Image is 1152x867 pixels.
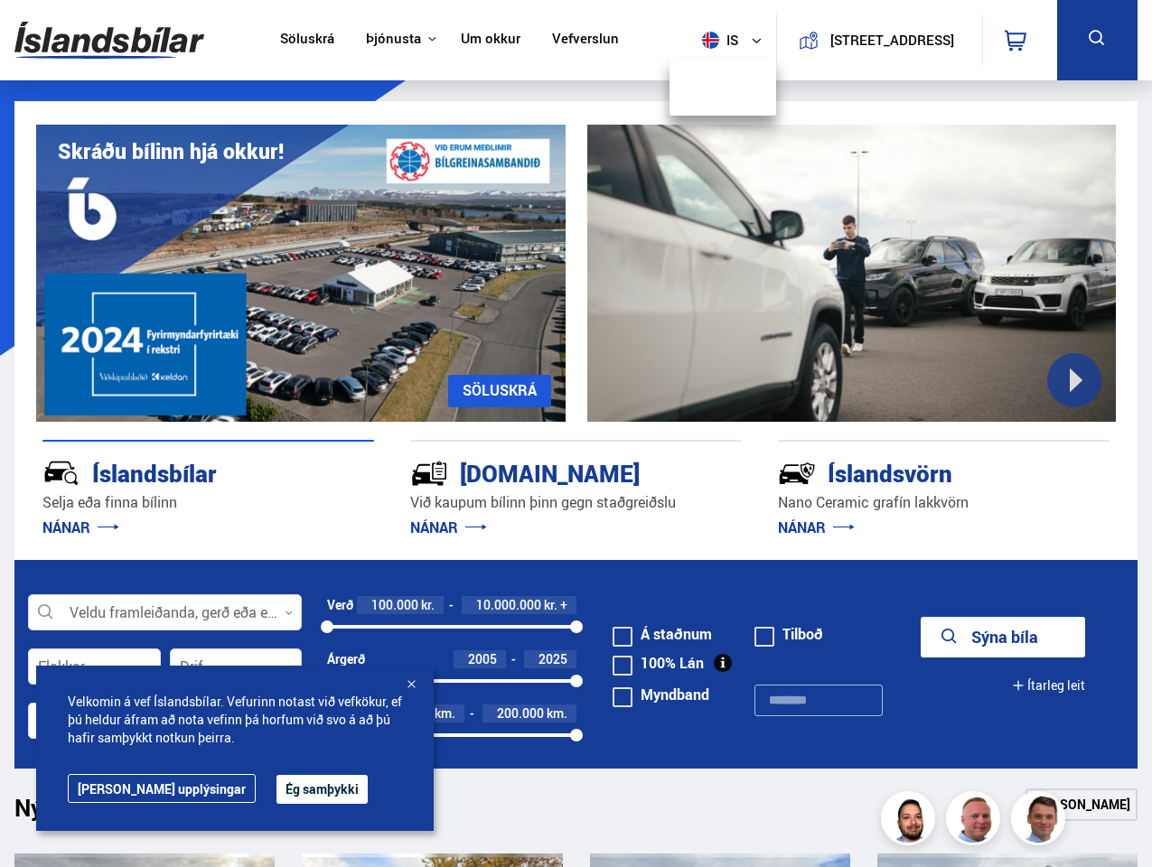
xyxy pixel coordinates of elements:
img: -Svtn6bYgwAsiwNX.svg [778,454,816,492]
span: km. [435,706,455,721]
img: JRvxyua_JYH6wB4c.svg [42,454,80,492]
span: 10.000.000 [476,596,541,613]
span: is [695,32,740,49]
a: NÁNAR [42,517,119,537]
span: + [560,598,567,612]
span: 200.000 [497,704,544,722]
img: tr5P-W3DuiFaO7aO.svg [410,454,448,492]
div: Árgerð [327,652,365,667]
img: G0Ugv5HjCgRt.svg [14,11,204,70]
span: 2025 [539,650,567,667]
h1: Nýtt á skrá [14,794,159,832]
button: Opna LiveChat spjallviðmót [14,7,69,61]
img: svg+xml;base64,PHN2ZyB4bWxucz0iaHR0cDovL3d3dy53My5vcmcvMjAwMC9zdmciIHdpZHRoPSI1MTIiIGhlaWdodD0iNT... [702,32,719,49]
button: Sýna bíla [921,617,1085,657]
button: Ítarleg leit [1012,666,1085,706]
span: Velkomin á vef Íslandsbílar. Vefurinn notast við vefkökur, ef þú heldur áfram að nota vefinn þá h... [68,693,402,747]
a: NÁNAR [778,517,855,537]
p: Selja eða finna bílinn [42,492,374,513]
a: [PERSON_NAME] [1026,788,1138,821]
div: Verð [327,598,353,612]
a: NÁNAR [410,517,487,537]
span: kr. [544,598,557,612]
a: Um okkur [461,31,520,50]
img: nhp88E3Fdnt1Opn2.png [884,794,938,848]
span: km. [547,706,567,721]
span: kr. [421,598,435,612]
button: [STREET_ADDRESS] [826,33,959,48]
label: Myndband [613,687,709,702]
label: 100% Lán [613,656,704,670]
h1: Skráðu bílinn hjá okkur! [58,139,284,163]
a: Söluskrá [280,31,334,50]
label: Á staðnum [613,627,712,641]
span: 2005 [468,650,497,667]
button: is [695,14,776,67]
a: SÖLUSKRÁ [448,375,551,407]
a: Vefverslun [552,31,619,50]
span: 100.000 [371,596,418,613]
div: Íslandsvörn [778,456,1045,488]
button: Ég samþykki [276,775,368,804]
div: Íslandsbílar [42,456,310,488]
a: [STREET_ADDRESS] [787,14,971,66]
label: Tilboð [754,627,823,641]
img: FbJEzSuNWCJXmdc-.webp [1014,794,1068,848]
p: Við kaupum bílinn þinn gegn staðgreiðslu [410,492,742,513]
a: [PERSON_NAME] upplýsingar [68,774,256,803]
img: eKx6w-_Home_640_.png [36,125,566,422]
button: Þjónusta [366,31,421,48]
img: siFngHWaQ9KaOqBr.png [949,794,1003,848]
p: Nano Ceramic grafín lakkvörn [778,492,1110,513]
div: [DOMAIN_NAME] [410,456,678,488]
